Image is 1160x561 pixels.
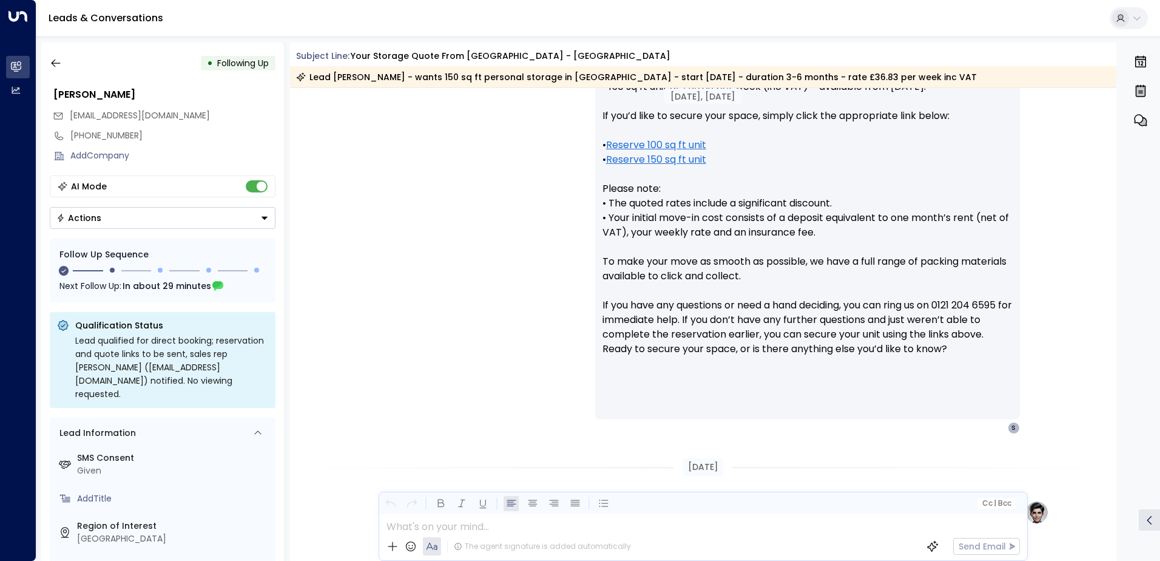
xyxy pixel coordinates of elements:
button: Cc|Bcc [977,498,1016,509]
button: Redo [404,496,419,511]
div: S [1008,422,1020,434]
div: [GEOGRAPHIC_DATA] [77,532,271,545]
span: [EMAIL_ADDRESS][DOMAIN_NAME] [70,109,210,121]
a: Leads & Conversations [49,11,163,25]
span: stutte1jab@hotmail.com [70,109,210,122]
span: | [994,499,996,508]
span: In about 29 minutes [123,279,211,293]
div: Follow Up Sequence [59,248,266,261]
div: The agent signature is added automatically [454,541,631,552]
div: [DATE] [683,458,723,476]
div: [DATE], [DATE] [664,89,741,104]
div: AddCompany [70,149,275,162]
span: Following Up [217,57,269,69]
button: Undo [383,496,398,511]
a: Reserve 150 sq ft unit [606,152,706,167]
span: Subject Line: [296,50,349,62]
button: Actions [50,207,275,229]
div: • [207,52,213,74]
label: SMS Consent [77,452,271,464]
div: AddTitle [77,492,271,505]
div: Lead Information [55,427,136,440]
div: Lead qualified for direct booking; reservation and quote links to be sent, sales rep [PERSON_NAME... [75,334,268,401]
div: Lead [PERSON_NAME] - wants 150 sq ft personal storage in [GEOGRAPHIC_DATA] - start [DATE] - durat... [296,71,977,83]
img: profile-logo.png [1025,500,1049,525]
span: Cc Bcc [982,499,1011,508]
div: Next Follow Up: [59,279,266,293]
a: Reserve 100 sq ft unit [606,138,706,152]
div: Button group with a nested menu [50,207,275,229]
div: Actions [56,212,101,223]
label: Region of Interest [77,520,271,532]
p: Qualification Status [75,319,268,331]
div: Your storage quote from [GEOGRAPHIC_DATA] - [GEOGRAPHIC_DATA] [351,50,670,63]
div: AI Mode [71,180,107,192]
p: Hi [PERSON_NAME], Thank you for your interest in our Hall Green storage options. Here are your qu... [602,7,1013,371]
div: [PERSON_NAME] [53,87,275,102]
div: Given [77,464,271,477]
div: [PHONE_NUMBER] [70,129,275,142]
